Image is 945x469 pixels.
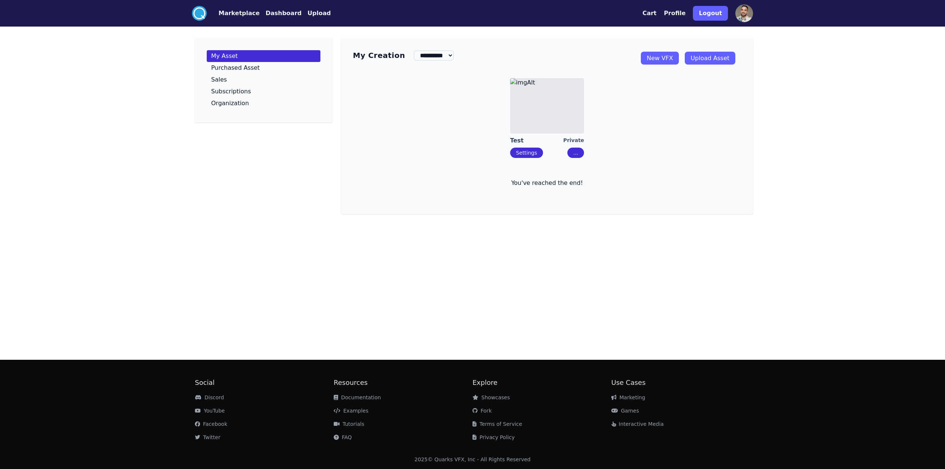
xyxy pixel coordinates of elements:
h2: Use Cases [611,377,750,388]
p: My Asset [211,53,238,59]
p: Subscriptions [211,89,251,94]
p: Organization [211,100,249,106]
a: Interactive Media [611,421,664,427]
button: Dashboard [265,9,302,18]
div: 2025 © Quarks VFX, Inc - All Rights Reserved [415,456,531,463]
a: Privacy Policy [472,434,515,440]
a: Examples [334,408,368,414]
a: Upload [302,9,331,18]
a: Test [510,137,563,145]
a: Fork [472,408,492,414]
a: My Asset [207,50,320,62]
a: Purchased Asset [207,62,320,74]
button: ... [567,148,584,158]
a: Organization [207,97,320,109]
a: Dashboard [260,9,302,18]
a: Subscriptions [207,86,320,97]
h2: Social [195,377,334,388]
button: Settings [510,148,543,158]
h2: Explore [472,377,611,388]
p: Sales [211,77,227,83]
a: Marketplace [207,9,260,18]
a: Games [611,408,639,414]
button: Marketplace [219,9,260,18]
a: Logout [693,3,728,24]
a: Showcases [472,394,510,400]
a: Discord [195,394,224,400]
a: Upload Asset [685,52,735,65]
a: Twitter [195,434,220,440]
a: Documentation [334,394,381,400]
img: imgAlt [510,78,584,134]
a: Tutorials [334,421,364,427]
h3: My Creation [353,50,405,61]
a: YouTube [195,408,225,414]
a: New VFX [641,52,679,65]
button: Cart [642,9,656,18]
a: Marketing [611,394,645,400]
button: Logout [693,6,728,21]
a: Facebook [195,421,227,427]
a: Sales [207,74,320,86]
p: You've reached the end! [353,179,741,187]
div: Private [563,137,584,145]
button: Upload [307,9,331,18]
p: Purchased Asset [211,65,260,71]
a: FAQ [334,434,352,440]
h2: Resources [334,377,472,388]
img: profile [735,4,753,22]
a: Terms of Service [472,421,522,427]
button: Profile [664,9,686,18]
a: Settings [516,150,537,156]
